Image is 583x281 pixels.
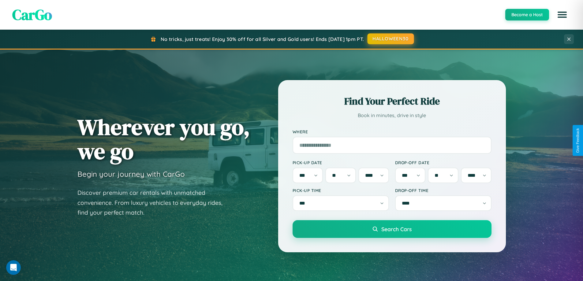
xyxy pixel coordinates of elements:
[293,129,491,134] label: Where
[77,169,185,179] h3: Begin your journey with CarGo
[395,188,491,193] label: Drop-off Time
[395,160,491,165] label: Drop-off Date
[161,36,364,42] span: No tricks, just treats! Enjoy 30% off for all Silver and Gold users! Ends [DATE] 1pm PT.
[12,5,52,25] span: CarGo
[293,220,491,238] button: Search Cars
[293,160,389,165] label: Pick-up Date
[381,226,412,232] span: Search Cars
[6,260,21,275] iframe: Intercom live chat
[293,111,491,120] p: Book in minutes, drive in style
[505,9,549,20] button: Become a Host
[77,115,250,163] h1: Wherever you go, we go
[368,33,414,44] button: HALLOWEEN30
[576,128,580,153] div: Give Feedback
[293,94,491,108] h2: Find Your Perfect Ride
[77,188,230,218] p: Discover premium car rentals with unmatched convenience. From luxury vehicles to everyday rides, ...
[554,6,571,23] button: Open menu
[293,188,389,193] label: Pick-up Time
